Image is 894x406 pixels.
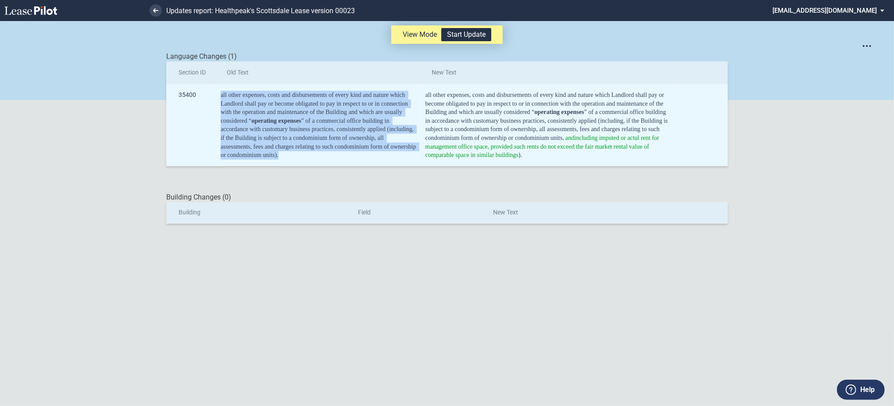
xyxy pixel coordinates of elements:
[166,192,728,202] div: Building Changes (0)
[166,61,215,84] th: Section ID
[535,109,584,115] span: operating expenses
[221,118,418,158] span: ” of a commercial office building in accordance with customary business practices, consistently a...
[391,25,503,44] div: View Mode
[179,84,196,105] span: 35400
[536,143,539,150] span: s
[166,202,346,223] th: Building
[441,28,491,41] button: Start Update
[481,202,675,223] th: New Text
[251,118,301,124] span: operating expenses
[346,202,481,223] th: Field
[426,92,666,115] span: all other expenses, costs and disbursements of every kind and nature which Landlord shall pay or ...
[215,61,419,84] th: Old Text
[166,7,355,15] span: Updates report: Healthpeak's Scottsdale Lease version 00023
[860,39,874,53] button: Open options menu
[837,380,885,400] button: Help
[166,52,728,61] div: Language Changes (1)
[221,92,410,124] span: all other expenses, costs and disbursements of every kind and nature which Landlord shall pay or ...
[419,61,675,84] th: New Text
[426,135,661,158] span: , and
[426,135,661,158] span: including imputed or actul rent for management office space, provided such rent ﻿ do not exceed t...
[860,384,875,395] label: Help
